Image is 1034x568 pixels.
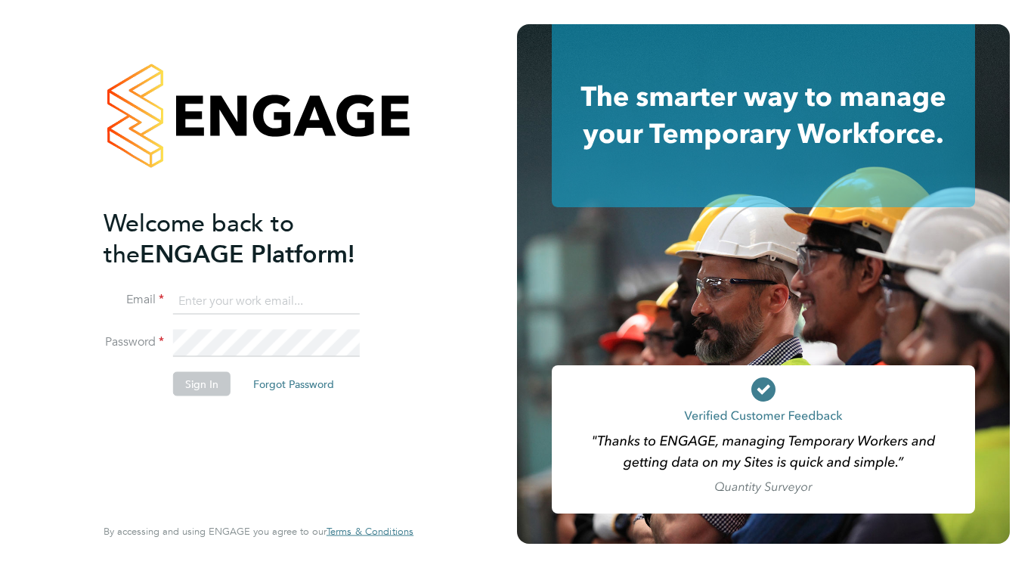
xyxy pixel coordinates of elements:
[241,371,346,396] button: Forgot Password
[104,208,294,268] span: Welcome back to the
[104,334,164,350] label: Password
[104,525,413,538] span: By accessing and using ENGAGE you agree to our
[327,526,413,538] a: Terms & Conditions
[173,371,231,396] button: Sign In
[104,207,398,269] h2: ENGAGE Platform!
[104,292,164,308] label: Email
[173,287,360,315] input: Enter your work email...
